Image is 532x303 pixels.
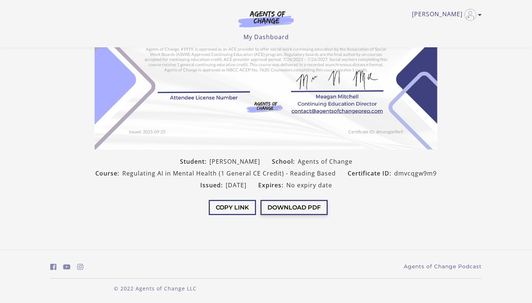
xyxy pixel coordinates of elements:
span: [PERSON_NAME] [209,157,260,166]
span: School: [272,157,298,166]
span: Regulating AI in Mental Health (1 General CE Credit) - Reading Based [122,169,336,178]
a: https://www.instagram.com/agentsofchangeprep/ (Open in a new window) [77,262,83,272]
a: Toggle menu [412,9,478,21]
i: https://www.instagram.com/agentsofchangeprep/ (Open in a new window) [77,263,83,270]
button: Copy Link [209,200,256,215]
a: https://www.facebook.com/groups/aswbtestprep (Open in a new window) [50,262,57,272]
span: Course: [95,169,122,178]
i: https://www.facebook.com/groups/aswbtestprep (Open in a new window) [50,263,57,270]
img: Agents of Change Logo [231,10,301,27]
a: My Dashboard [243,33,289,41]
span: Issued: [200,181,226,190]
span: Agents of Change [298,157,352,166]
span: Student: [180,157,209,166]
p: © 2022 Agents of Change LLC [50,285,260,292]
span: Certificate ID: [348,169,394,178]
a: https://www.youtube.com/c/AgentsofChangeTestPrepbyMeaganMitchell (Open in a new window) [63,262,71,272]
span: Expires: [258,181,286,190]
button: Download PDF [260,200,328,215]
span: dmvcqgw9m9 [394,169,437,178]
a: Agents of Change Podcast [404,263,482,270]
span: No expiry date [286,181,332,190]
i: https://www.youtube.com/c/AgentsofChangeTestPrepbyMeaganMitchell (Open in a new window) [63,263,71,270]
span: [DATE] [226,181,246,190]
